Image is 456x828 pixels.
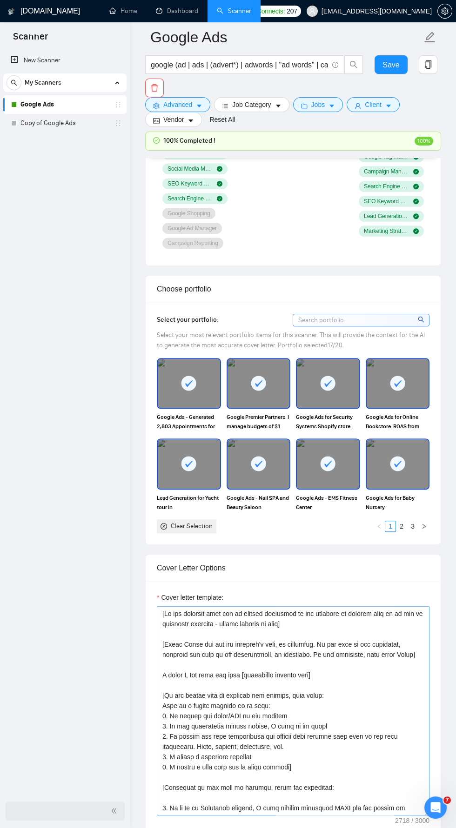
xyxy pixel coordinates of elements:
span: Jobs [311,99,325,110]
button: delete [145,79,164,97]
input: Search portfolio [293,314,429,326]
button: right [418,521,429,532]
span: setting [153,102,160,109]
span: right [421,523,427,529]
a: setting [437,7,452,15]
span: SEO Keyword Research ( 11 %) [364,198,409,205]
span: Google Premier Partners. I manage budgets of $1 000 000+ per quarter [227,412,291,431]
span: Campaign Reporting [168,239,218,247]
a: 2 [396,521,407,531]
button: folderJobscaret-down [293,97,343,112]
span: holder [114,101,122,108]
span: edit [424,31,436,43]
a: searchScanner [217,7,251,15]
span: Search Engine Optimization ( 11 %) [364,183,409,190]
span: Select your most relevant portfolio items for this scanner. This will provide the context for the... [157,331,425,349]
span: Social Media Marketing [168,165,213,172]
span: 100% [415,137,433,146]
span: check-circle [217,181,222,186]
img: logo [8,4,14,19]
span: double-left [111,806,120,815]
button: copy [419,55,437,74]
span: Advanced [163,99,192,110]
span: caret-down [275,102,282,109]
span: check-circle [413,184,419,189]
div: Cover Letter Options [157,555,429,581]
a: dashboardDashboard [156,7,198,15]
span: Campaign Management ( 14 %) [364,168,409,175]
textarea: Cover letter template: [157,606,429,815]
span: check-circle [413,169,419,174]
span: Client [365,99,382,110]
span: search [7,79,21,86]
button: settingAdvancedcaret-down [145,97,210,112]
span: check-circle [413,228,419,234]
span: Job Category [232,99,271,110]
button: search [7,75,21,90]
label: Cover letter template: [157,592,223,603]
span: 207 [287,6,297,16]
span: Vendor [163,114,184,125]
span: Save [382,59,399,71]
button: userClientcaret-down [347,97,400,112]
span: Select your portfolio: [157,316,219,324]
span: Google Ads - Nail SPA and Beauty Saloon [227,493,291,512]
li: New Scanner [3,51,127,70]
button: left [374,521,385,532]
a: Google Ads [20,95,109,114]
span: Lead Generation ( 11 %) [364,212,409,220]
span: search [418,314,426,325]
span: Marketing Strategy ( 9 %) [364,227,409,235]
span: Google Shopping [168,210,210,217]
span: bars [222,102,228,109]
button: search [344,55,363,74]
button: setting [437,4,452,19]
span: check-circle [217,166,222,172]
span: Connects: [257,6,285,16]
li: Previous Page [374,521,385,532]
div: Clear Selection [171,521,213,531]
iframe: Intercom live chat [424,796,447,819]
input: Scanner name... [150,26,422,49]
input: Search Freelance Jobs... [151,59,328,71]
span: 7 [443,796,451,804]
span: Google Ads - EMS Fitness Center [296,493,360,512]
span: folder [301,102,308,109]
span: check-circle [153,137,160,144]
span: user [355,102,361,109]
span: SEO Keyword Research [168,180,213,187]
a: 1 [385,521,396,531]
span: Google Ads for Online Bookstore. ROAS from 528,21% to 908,71% [366,412,430,431]
span: user [309,8,315,14]
span: delete [146,84,163,92]
li: 1 [385,521,396,532]
span: close-circle [161,523,167,530]
span: Google Ad Manager [168,225,217,232]
span: Scanner [6,30,55,49]
a: Reset All [209,114,235,125]
li: My Scanners [3,73,127,132]
span: search [345,60,362,69]
span: check-circle [217,196,222,201]
span: 100% Completed ! [163,136,215,146]
a: homeHome [109,7,137,15]
span: caret-down [196,102,202,109]
li: Next Page [418,521,429,532]
a: 3 [408,521,418,531]
span: left [376,523,382,529]
span: caret-down [329,102,335,109]
a: Copy of Google Ads [20,114,109,132]
span: caret-down [188,117,194,124]
button: Save [375,55,408,74]
button: idcardVendorcaret-down [145,112,202,127]
span: info-circle [332,62,338,68]
span: Google Ads - Generated 2,803 Appointments for Flobology [157,412,221,431]
span: setting [438,7,452,15]
a: New Scanner [11,51,119,70]
span: check-circle [413,213,419,219]
span: My Scanners [25,73,61,92]
span: Lead Generation for Yacht tour in [GEOGRAPHIC_DATA] [157,493,221,512]
button: barsJob Categorycaret-down [214,97,289,112]
span: Google Ads for Security Systems Shopify store. ROAS from 63% to 620% [296,412,360,431]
